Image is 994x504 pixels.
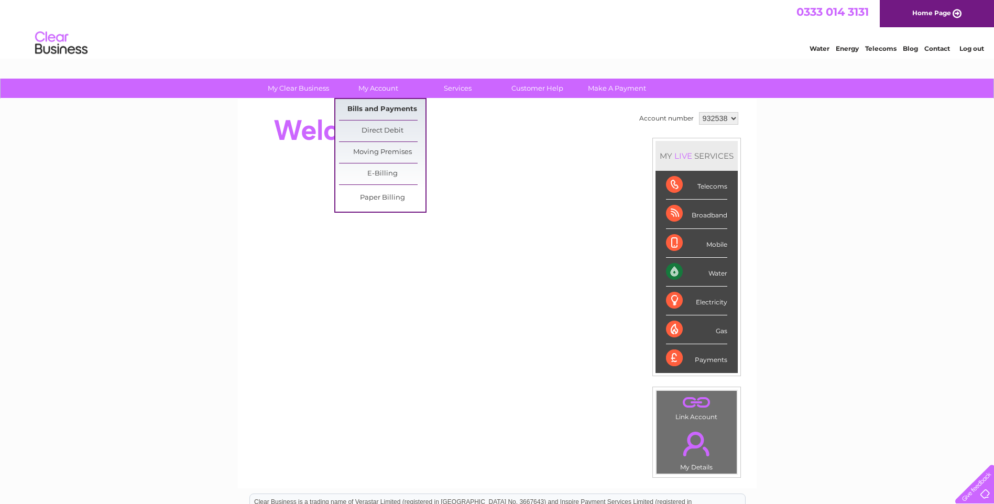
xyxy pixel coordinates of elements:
[255,79,342,98] a: My Clear Business
[656,390,737,423] td: Link Account
[339,120,425,141] a: Direct Debit
[865,45,897,52] a: Telecoms
[959,45,984,52] a: Log out
[796,5,869,18] a: 0333 014 3131
[339,99,425,120] a: Bills and Payments
[666,344,727,372] div: Payments
[35,27,88,59] img: logo.png
[250,6,745,51] div: Clear Business is a trading name of Verastar Limited (registered in [GEOGRAPHIC_DATA] No. 3667643...
[574,79,660,98] a: Make A Payment
[903,45,918,52] a: Blog
[924,45,950,52] a: Contact
[656,141,738,171] div: MY SERVICES
[656,423,737,474] td: My Details
[494,79,581,98] a: Customer Help
[659,393,734,412] a: .
[666,200,727,228] div: Broadband
[666,315,727,344] div: Gas
[666,287,727,315] div: Electricity
[666,258,727,287] div: Water
[339,188,425,209] a: Paper Billing
[335,79,421,98] a: My Account
[810,45,829,52] a: Water
[836,45,859,52] a: Energy
[339,142,425,163] a: Moving Premises
[659,425,734,462] a: .
[672,151,694,161] div: LIVE
[414,79,501,98] a: Services
[666,229,727,258] div: Mobile
[637,109,696,127] td: Account number
[666,171,727,200] div: Telecoms
[339,163,425,184] a: E-Billing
